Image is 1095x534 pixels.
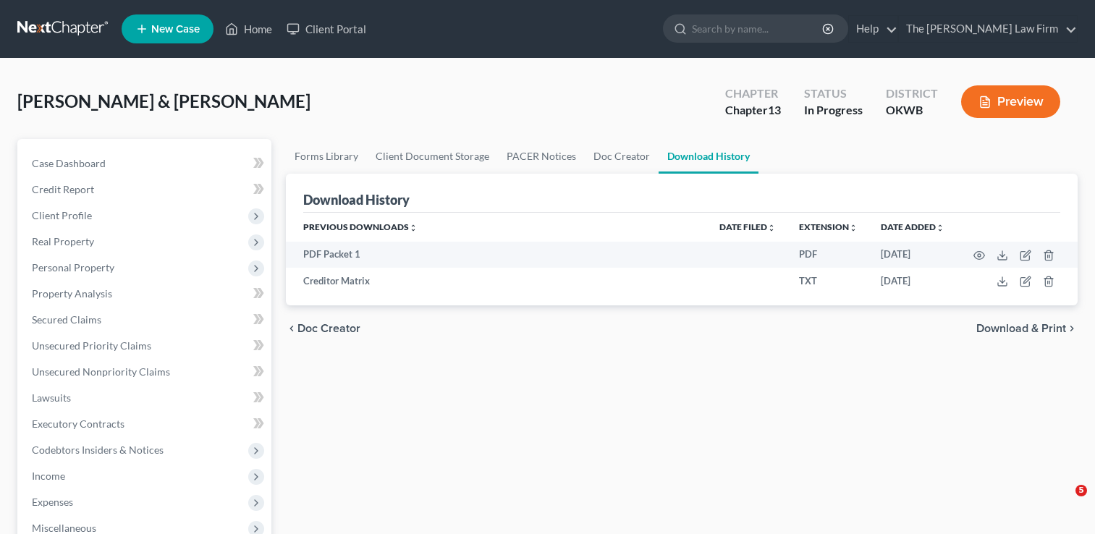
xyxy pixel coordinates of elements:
[881,221,944,232] a: Date addedunfold_more
[767,224,776,232] i: unfold_more
[151,24,200,35] span: New Case
[32,365,170,378] span: Unsecured Nonpriority Claims
[849,16,897,42] a: Help
[787,268,869,294] td: TXT
[32,470,65,482] span: Income
[886,85,938,102] div: District
[20,411,271,437] a: Executory Contracts
[409,224,418,232] i: unfold_more
[804,85,863,102] div: Status
[719,221,776,232] a: Date Filedunfold_more
[804,102,863,119] div: In Progress
[20,281,271,307] a: Property Analysis
[32,496,73,508] span: Expenses
[367,139,498,174] a: Client Document Storage
[286,213,1078,294] div: Previous Downloads
[20,151,271,177] a: Case Dashboard
[286,139,367,174] a: Forms Library
[20,359,271,385] a: Unsecured Nonpriority Claims
[20,177,271,203] a: Credit Report
[279,16,373,42] a: Client Portal
[286,323,297,334] i: chevron_left
[303,221,418,232] a: Previous Downloadsunfold_more
[1046,485,1081,520] iframe: Intercom live chat
[976,323,1078,334] button: Download & Print chevron_right
[32,339,151,352] span: Unsecured Priority Claims
[286,268,708,294] td: Creditor Matrix
[799,221,858,232] a: Extensionunfold_more
[286,323,360,334] button: chevron_left Doc Creator
[899,16,1077,42] a: The [PERSON_NAME] Law Firm
[498,139,585,174] a: PACER Notices
[869,268,956,294] td: [DATE]
[725,85,781,102] div: Chapter
[32,209,92,221] span: Client Profile
[768,103,781,116] span: 13
[32,522,96,534] span: Miscellaneous
[17,90,310,111] span: [PERSON_NAME] & [PERSON_NAME]
[1075,485,1087,496] span: 5
[32,261,114,274] span: Personal Property
[32,157,106,169] span: Case Dashboard
[725,102,781,119] div: Chapter
[32,287,112,300] span: Property Analysis
[976,323,1066,334] span: Download & Print
[20,307,271,333] a: Secured Claims
[849,224,858,232] i: unfold_more
[32,391,71,404] span: Lawsuits
[32,235,94,247] span: Real Property
[659,139,758,174] a: Download History
[297,323,360,334] span: Doc Creator
[20,385,271,411] a: Lawsuits
[936,224,944,232] i: unfold_more
[1066,323,1078,334] i: chevron_right
[32,183,94,195] span: Credit Report
[32,313,101,326] span: Secured Claims
[692,15,824,42] input: Search by name...
[303,191,410,208] div: Download History
[218,16,279,42] a: Home
[869,242,956,268] td: [DATE]
[585,139,659,174] a: Doc Creator
[32,418,124,430] span: Executory Contracts
[20,333,271,359] a: Unsecured Priority Claims
[886,102,938,119] div: OKWB
[787,242,869,268] td: PDF
[286,242,708,268] td: PDF Packet 1
[32,444,164,456] span: Codebtors Insiders & Notices
[961,85,1060,118] button: Preview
